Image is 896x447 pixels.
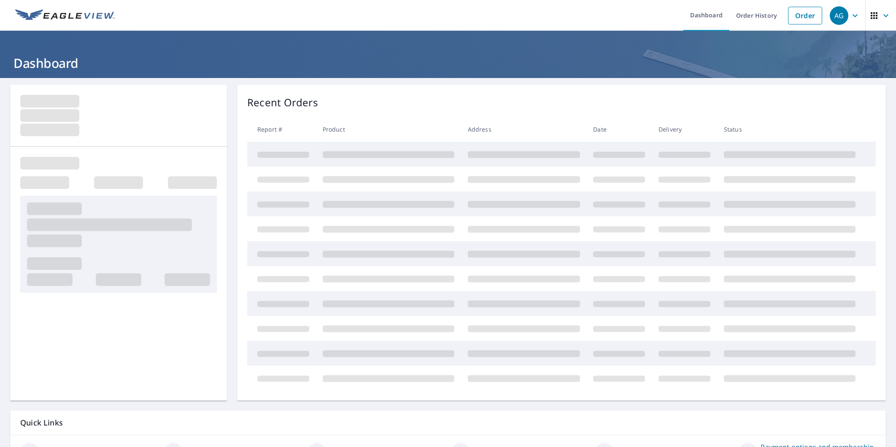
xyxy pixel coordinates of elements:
th: Date [586,117,652,142]
th: Address [461,117,587,142]
th: Status [717,117,862,142]
img: EV Logo [15,9,115,22]
th: Delivery [652,117,717,142]
h1: Dashboard [10,54,886,72]
a: Order [788,7,822,24]
p: Recent Orders [247,95,318,110]
th: Report # [247,117,316,142]
p: Quick Links [20,417,876,428]
div: AG [830,6,848,25]
th: Product [316,117,461,142]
